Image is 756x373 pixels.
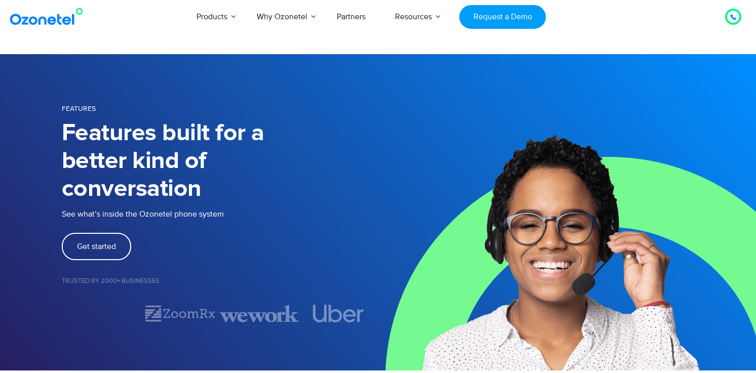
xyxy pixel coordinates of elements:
div: 1 of 7 [62,308,141,320]
img: wework [220,305,299,322]
a: Request a Demo [459,5,546,29]
p: See what’s inside the Ozonetel phone system [62,208,378,220]
div: 2 of 7 [141,305,220,322]
span: FEATURES [62,104,96,113]
h5: Trusted by 2000+ Businesses [62,278,378,284]
h1: Features built for a better kind of conversation [62,119,378,203]
div: 3 of 7 [220,305,299,322]
div: 4 of 7 [299,305,378,322]
img: zoomrx [144,305,216,322]
span: Get started [77,242,116,251]
img: uber [313,305,365,322]
div: Image Carousel [62,305,378,322]
a: Get started [62,233,131,260]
